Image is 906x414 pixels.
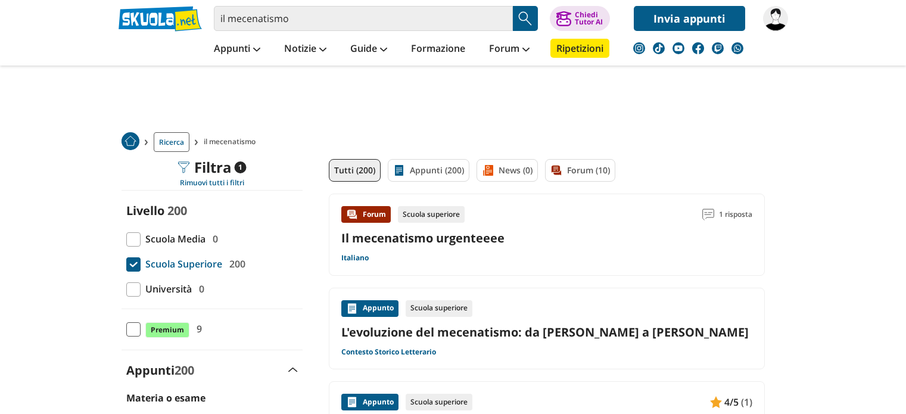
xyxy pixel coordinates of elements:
[692,42,704,54] img: facebook
[719,206,752,223] span: 1 risposta
[673,42,684,54] img: youtube
[341,347,436,357] a: Contesto Storico Letterario
[545,159,615,182] a: Forum (10)
[341,394,398,410] div: Appunto
[208,231,218,247] span: 0
[741,394,752,410] span: (1)
[653,42,665,54] img: tiktok
[341,253,369,263] a: Italiano
[192,321,202,337] span: 9
[633,42,645,54] img: instagram
[486,39,533,60] a: Forum
[712,42,724,54] img: twitch
[122,132,139,150] img: Home
[341,324,752,340] a: L'evoluzione del mecenatismo: da [PERSON_NAME] a [PERSON_NAME]
[731,42,743,54] img: WhatsApp
[702,208,714,220] img: Commenti lettura
[126,391,206,404] label: Materia o esame
[288,368,298,372] img: Apri e chiudi sezione
[388,159,469,182] a: Appunti (200)
[346,303,358,315] img: Appunti contenuto
[346,208,358,220] img: Forum contenuto
[214,6,513,31] input: Cerca appunti, riassunti o versioni
[329,159,381,182] a: Tutti (200)
[141,281,192,297] span: Università
[167,203,187,219] span: 200
[178,159,246,176] div: Filtra
[341,300,398,317] div: Appunto
[126,362,194,378] label: Appunti
[516,10,534,27] img: Cerca appunti, riassunti o versioni
[346,396,358,408] img: Appunti contenuto
[234,161,246,173] span: 1
[194,281,204,297] span: 0
[154,132,189,152] a: Ricerca
[341,206,391,223] div: Forum
[406,300,472,317] div: Scuola superiore
[550,6,610,31] button: ChiediTutor AI
[145,322,189,338] span: Premium
[763,6,788,31] img: Doruss
[204,132,260,152] span: il mecenatismo
[398,206,465,223] div: Scuola superiore
[550,39,609,58] a: Ripetizioni
[724,394,739,410] span: 4/5
[406,394,472,410] div: Scuola superiore
[175,362,194,378] span: 200
[281,39,329,60] a: Notizie
[634,6,745,31] a: Invia appunti
[126,203,164,219] label: Livello
[408,39,468,60] a: Formazione
[178,161,189,173] img: Filtra filtri mobile
[513,6,538,31] button: Search Button
[341,230,505,246] a: Il mecenatismo urgenteeee
[710,396,722,408] img: Appunti contenuto
[225,256,245,272] span: 200
[347,39,390,60] a: Guide
[575,11,603,26] div: Chiedi Tutor AI
[550,164,562,176] img: Forum filtro contenuto
[211,39,263,60] a: Appunti
[122,132,139,152] a: Home
[122,178,303,188] div: Rimuovi tutti i filtri
[141,231,206,247] span: Scuola Media
[393,164,405,176] img: Appunti filtro contenuto
[141,256,222,272] span: Scuola Superiore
